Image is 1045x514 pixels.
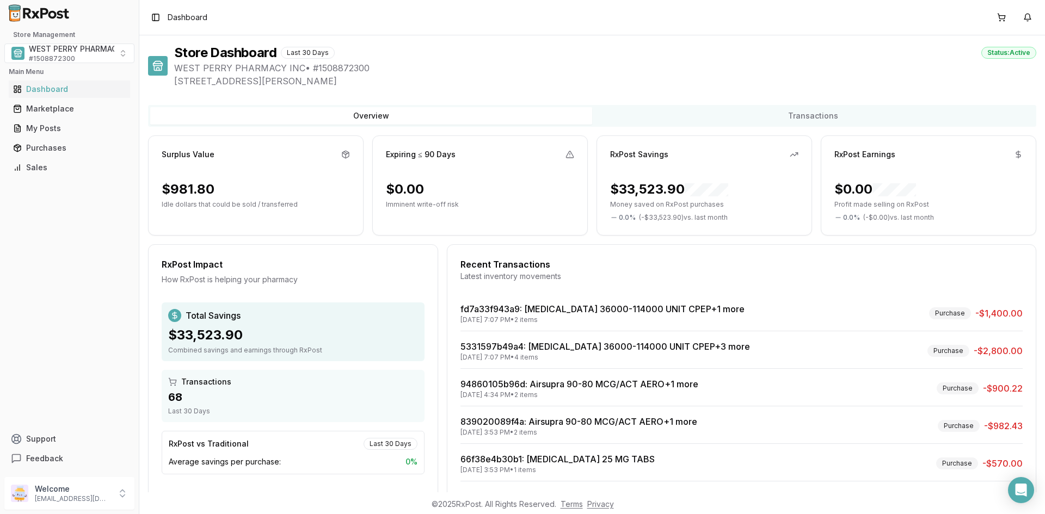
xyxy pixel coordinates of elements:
span: [STREET_ADDRESS][PERSON_NAME] [174,75,1036,88]
span: -$982.43 [984,419,1023,432]
div: RxPost vs Traditional [169,438,249,449]
div: Last 30 Days [281,47,335,59]
span: ( - $0.00 ) vs. last month [863,213,934,222]
div: Purchases [13,143,126,153]
a: My Posts [9,119,130,138]
div: Last 30 Days [364,438,417,450]
p: Imminent write-off risk [386,200,574,209]
div: Marketplace [13,103,126,114]
div: How RxPost is helping your pharmacy [162,274,425,285]
h2: Store Management [4,30,134,39]
div: Purchase [936,457,978,469]
div: [DATE] 4:34 PM • 2 items [460,391,698,399]
div: Purchase [929,307,971,319]
button: My Posts [4,120,134,137]
div: My Posts [13,123,126,134]
div: $33,523.90 [168,326,418,344]
div: $0.00 [386,181,424,198]
div: Latest inventory movements [460,271,1023,282]
span: WEST PERRY PHARMACY INC [29,44,138,54]
p: [EMAIL_ADDRESS][DOMAIN_NAME] [35,494,110,503]
div: RxPost Earnings [834,149,895,160]
button: Purchases [4,139,134,157]
div: [DATE] 3:53 PM • 1 items [460,466,655,474]
div: Recent Transactions [460,258,1023,271]
button: Marketplace [4,100,134,117]
span: 0.0 % [619,213,636,222]
span: Feedback [26,453,63,464]
span: -$1,400.00 [975,307,1023,320]
span: Transactions [181,376,231,387]
a: Privacy [587,499,614,509]
div: $0.00 [834,181,916,198]
span: -$2,800.00 [974,344,1023,357]
h1: Store Dashboard [174,44,276,61]
a: 94860105b96d: Airsupra 90-80 MCG/ACT AERO+1 more [460,379,698,389]
a: Terms [561,499,583,509]
div: Status: Active [981,47,1036,59]
div: Last 30 Days [168,407,418,416]
div: [DATE] 7:07 PM • 2 items [460,315,745,324]
img: User avatar [11,485,28,502]
div: Purchase [937,382,979,394]
button: Support [4,429,134,449]
div: Surplus Value [162,149,214,160]
button: Dashboard [4,80,134,98]
span: Average savings per purchase: [169,456,281,467]
button: Overview [150,107,592,125]
span: -$570.00 [982,457,1023,470]
button: Transactions [592,107,1034,125]
img: RxPost Logo [4,4,74,22]
a: fd7a33f943a9: [MEDICAL_DATA] 36000-114000 UNIT CPEP+1 more [460,304,745,314]
div: RxPost Impact [162,258,425,271]
span: # 1508872300 [29,54,75,63]
div: 68 [168,389,418,405]
a: Dashboard [9,79,130,99]
p: Money saved on RxPost purchases [610,200,798,209]
nav: breadcrumb [168,12,207,23]
a: 5331597b49a4: [MEDICAL_DATA] 36000-114000 UNIT CPEP+3 more [460,341,750,352]
span: WEST PERRY PHARMACY INC • # 1508872300 [174,61,1036,75]
div: $33,523.90 [610,181,728,198]
span: Dashboard [168,12,207,23]
div: $981.80 [162,181,214,198]
span: 0 % [405,456,417,467]
span: Total Savings [186,309,241,322]
div: Dashboard [13,84,126,95]
span: 0.0 % [843,213,860,222]
div: Combined savings and earnings through RxPost [168,346,418,355]
a: 66f38e4b30b1: [MEDICAL_DATA] 25 MG TABS [460,454,655,465]
a: Sales [9,158,130,177]
div: RxPost Savings [610,149,668,160]
p: Profit made selling on RxPost [834,200,1023,209]
a: Purchases [9,138,130,158]
span: -$900.22 [983,382,1023,395]
h2: Main Menu [9,67,130,76]
div: Open Intercom Messenger [1008,477,1034,503]
a: 839020089f4a: Airsupra 90-80 MCG/ACT AERO+1 more [460,416,697,427]
div: Expiring ≤ 90 Days [386,149,456,160]
div: [DATE] 3:53 PM • 2 items [460,428,697,437]
div: Purchase [927,345,969,357]
p: Welcome [35,484,110,494]
button: Sales [4,159,134,176]
button: Feedback [4,449,134,468]
button: Select a view [4,44,134,63]
span: ( - $33,523.90 ) vs. last month [639,213,728,222]
p: Idle dollars that could be sold / transferred [162,200,350,209]
div: Sales [13,162,126,173]
div: Purchase [938,420,980,432]
div: [DATE] 7:07 PM • 4 items [460,353,750,362]
a: Marketplace [9,99,130,119]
